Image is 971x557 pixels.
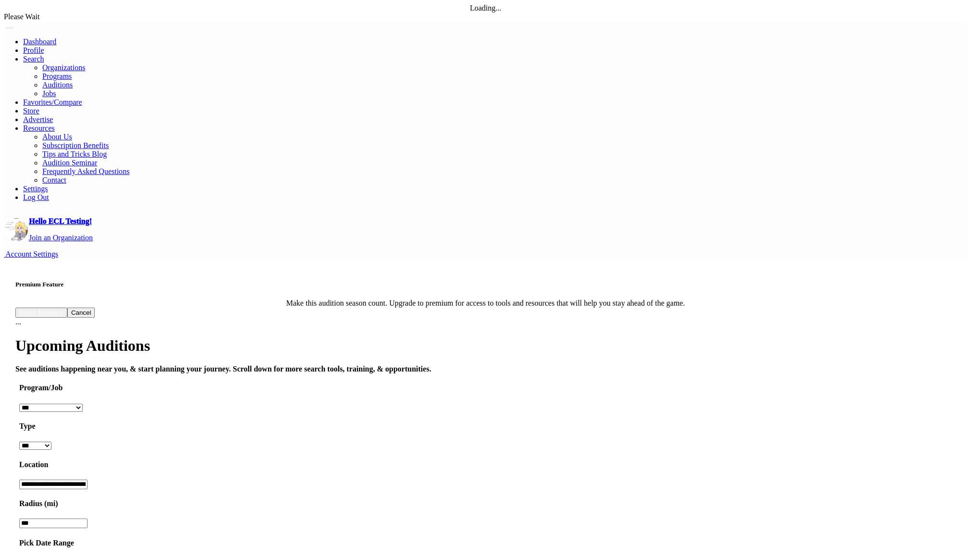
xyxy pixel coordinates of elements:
h4: Location [19,460,952,469]
a: Profile [23,46,44,54]
a: Frequently Asked Questions [42,167,129,175]
a: Organizations [42,63,85,72]
a: Advertise [23,115,53,124]
span: Loading... [470,4,501,12]
button: Toggle navigation [6,27,13,29]
a: Settings [23,185,48,193]
div: Make this audition season count. Upgrade to premium for access to tools and resources that will h... [15,299,956,308]
a: About Us [42,133,72,141]
ul: Resources [23,133,967,185]
a: Audition Seminar [42,159,97,167]
a: Tips and Tricks Blog [42,150,107,158]
a: Jobs [42,89,56,98]
a: Resources [23,124,55,132]
a: Contact [42,176,66,184]
button: Cancel [67,308,95,318]
h4: Type [19,422,952,431]
img: profile picture [5,218,28,252]
h4: Pick Date Range [19,539,952,547]
a: Search [23,55,44,63]
a: Account Settings [4,250,58,259]
a: Store [23,107,39,115]
a: Programs [42,72,72,80]
a: Hello ECL Testing! [29,217,92,225]
div: ... [15,318,956,326]
ul: Resources [23,63,967,98]
div: Please Wait [4,12,967,21]
h4: Radius (mi) [19,499,58,508]
a: Auditions [42,81,73,89]
a: Join an Organization [29,234,93,242]
input: Location [19,480,88,489]
a: Dashboard [23,37,56,46]
h4: See auditions happening near you, & start planning your journey. Scroll down for more search tool... [15,365,956,373]
a: Favorites/Compare [23,98,82,106]
a: Subscription Benefits [42,141,109,149]
a: About Premium [19,309,63,316]
h1: Upcoming Auditions [15,337,956,355]
a: Log Out [23,193,49,201]
h5: Premium Feature [15,281,956,288]
span: Account Settings [5,250,58,258]
h4: Program/Job [19,384,952,392]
